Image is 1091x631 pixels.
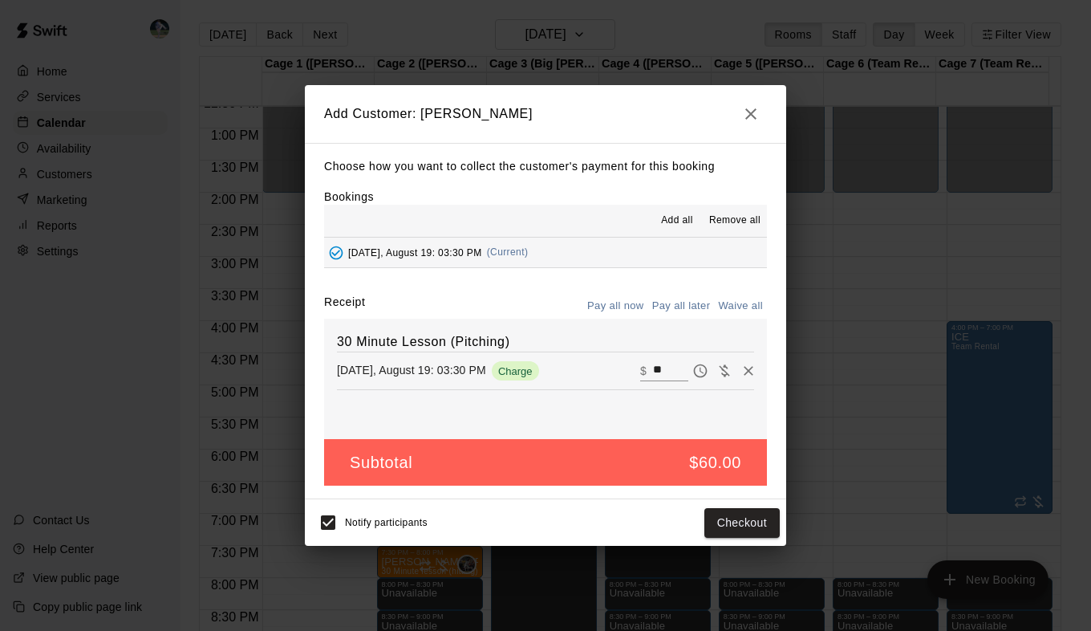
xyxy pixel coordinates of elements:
span: Pay later [688,363,712,377]
button: Added - Collect Payment [324,241,348,265]
span: Notify participants [345,518,428,529]
h6: 30 Minute Lesson (Pitching) [337,332,754,352]
button: Added - Collect Payment[DATE], August 19: 03:30 PM(Current) [324,238,767,267]
span: Waive payment [712,363,736,377]
button: Add all [651,208,703,234]
p: [DATE], August 19: 03:30 PM [337,362,486,378]
h5: $60.00 [689,452,741,474]
span: Charge [492,365,539,377]
button: Waive all [714,294,767,319]
button: Remove all [703,208,767,234]
span: Add all [661,213,693,229]
label: Bookings [324,190,374,203]
h5: Subtotal [350,452,412,474]
p: Choose how you want to collect the customer's payment for this booking [324,157,767,177]
button: Pay all now [583,294,648,319]
span: Remove all [709,213,760,229]
button: Remove [736,359,760,383]
label: Receipt [324,294,365,319]
p: $ [640,363,647,379]
span: [DATE], August 19: 03:30 PM [348,246,482,258]
span: (Current) [487,246,529,258]
button: Checkout [704,508,780,538]
h2: Add Customer: [PERSON_NAME] [305,85,786,143]
button: Pay all later [648,294,715,319]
